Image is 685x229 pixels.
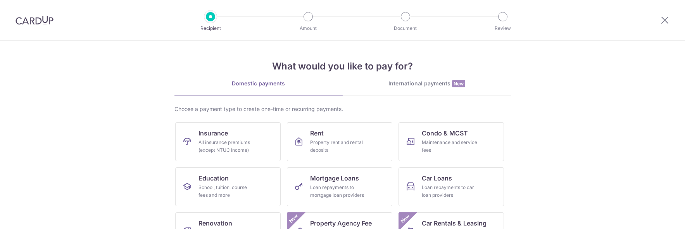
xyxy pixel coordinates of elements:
a: RentProperty rent and rental deposits [287,122,392,161]
div: Domestic payments [174,80,343,87]
p: Review [474,24,531,32]
span: Education [198,173,229,183]
span: Property Agency Fee [310,219,372,228]
div: International payments [343,80,511,88]
span: Rent [310,128,324,138]
div: Loan repayments to car loan providers [422,184,478,199]
a: InsuranceAll insurance premiums (except NTUC Income) [175,122,281,161]
span: Car Loans [422,173,452,183]
a: Condo & MCSTMaintenance and service fees [399,122,504,161]
div: Maintenance and service fees [422,139,478,154]
div: Loan repayments to mortgage loan providers [310,184,366,199]
span: Renovation [198,219,232,228]
div: Choose a payment type to create one-time or recurring payments. [174,105,511,113]
p: Amount [280,24,337,32]
p: Document [377,24,434,32]
a: Mortgage LoansLoan repayments to mortgage loan providers [287,167,392,206]
p: Recipient [182,24,239,32]
h4: What would you like to pay for? [174,59,511,73]
a: Car LoansLoan repayments to car loan providers [399,167,504,206]
span: Mortgage Loans [310,173,359,183]
span: New [452,80,465,87]
span: Insurance [198,128,228,138]
div: All insurance premiums (except NTUC Income) [198,139,254,154]
span: New [287,212,300,225]
span: Condo & MCST [422,128,468,138]
img: CardUp [16,16,53,25]
span: Car Rentals & Leasing [422,219,487,228]
div: School, tuition, course fees and more [198,184,254,199]
a: EducationSchool, tuition, course fees and more [175,167,281,206]
div: Property rent and rental deposits [310,139,366,154]
span: New [399,212,411,225]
